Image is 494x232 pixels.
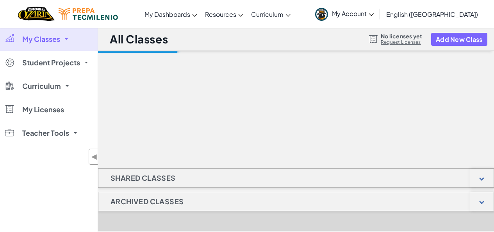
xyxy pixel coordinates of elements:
a: Resources [201,4,247,25]
span: No licenses yet [381,33,422,39]
span: Curriculum [251,10,284,18]
a: My Account [311,2,378,26]
span: Teacher Tools [22,129,69,137]
a: My Dashboards [141,4,201,25]
span: My Licenses [22,106,64,113]
img: avatar [315,8,328,21]
span: ◀ [91,151,98,162]
img: Tecmilenio logo [59,8,118,20]
span: Student Projects [22,59,80,66]
span: Curriculum [22,83,61,90]
a: Request Licenses [381,39,422,45]
a: Ozaria by CodeCombat logo [18,6,54,22]
span: English ([GEOGRAPHIC_DATA]) [386,10,478,18]
h1: All Classes [110,32,168,47]
span: My Classes [22,36,60,43]
img: Home [18,6,54,22]
h1: Shared Classes [98,168,188,188]
a: Curriculum [247,4,294,25]
a: English ([GEOGRAPHIC_DATA]) [382,4,482,25]
button: Add New Class [431,33,487,46]
span: Resources [205,10,236,18]
h1: Archived Classes [98,192,196,211]
span: My Account [332,9,374,18]
span: My Dashboards [144,10,190,18]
